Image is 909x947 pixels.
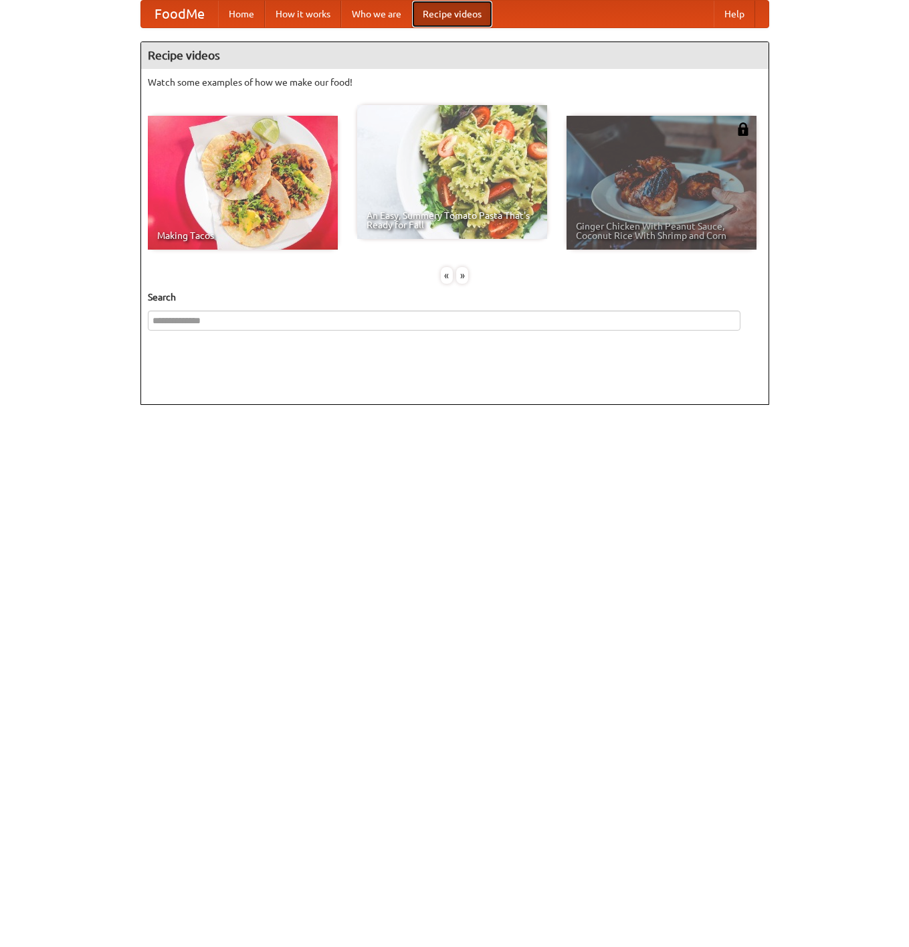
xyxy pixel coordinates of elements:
a: How it works [265,1,341,27]
h4: Recipe videos [141,42,769,69]
a: Recipe videos [412,1,492,27]
a: Making Tacos [148,116,338,250]
a: An Easy, Summery Tomato Pasta That's Ready for Fall [357,105,547,239]
span: An Easy, Summery Tomato Pasta That's Ready for Fall [367,211,538,230]
a: Who we are [341,1,412,27]
a: Help [714,1,755,27]
span: Making Tacos [157,231,328,240]
div: » [456,267,468,284]
div: « [441,267,453,284]
h5: Search [148,290,762,304]
p: Watch some examples of how we make our food! [148,76,762,89]
a: FoodMe [141,1,218,27]
a: Home [218,1,265,27]
img: 483408.png [736,122,750,136]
